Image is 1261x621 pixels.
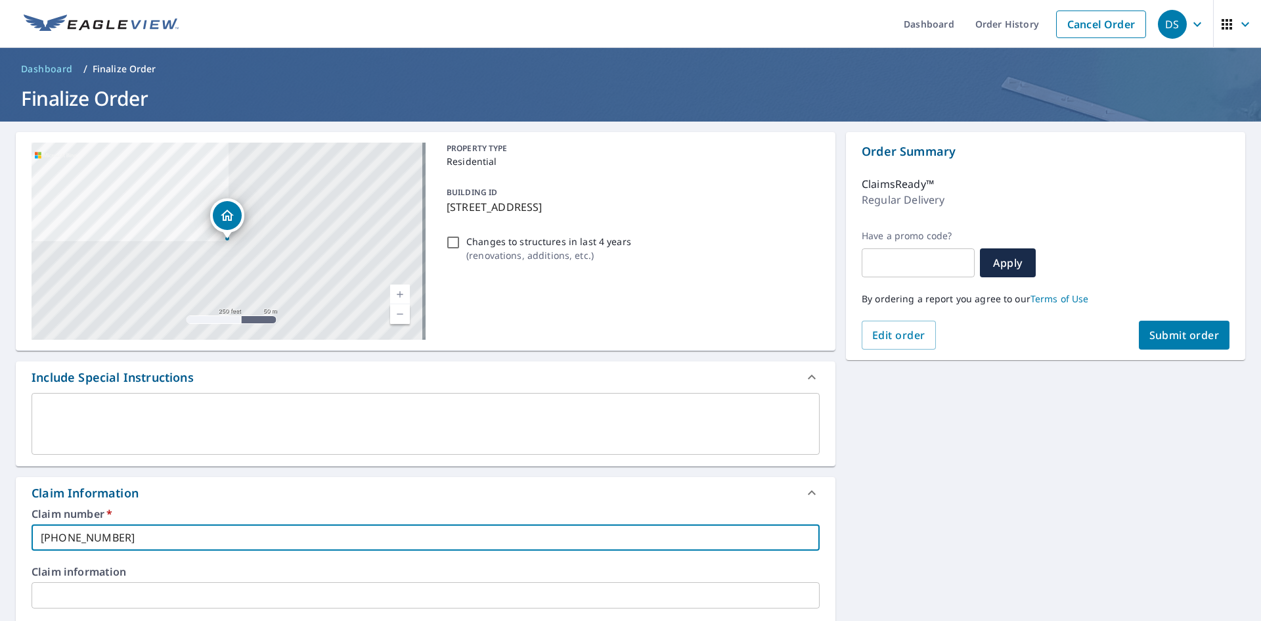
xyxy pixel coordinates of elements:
[16,58,1245,80] nav: breadcrumb
[16,477,835,509] div: Claim Information
[872,328,925,342] span: Edit order
[21,62,73,76] span: Dashboard
[1139,321,1230,350] button: Submit order
[32,484,139,502] div: Claim Information
[862,192,944,208] p: Regular Delivery
[990,256,1025,270] span: Apply
[390,304,410,324] a: Current Level 17, Zoom Out
[24,14,179,34] img: EV Logo
[1030,292,1089,305] a: Terms of Use
[16,361,835,393] div: Include Special Instructions
[1158,10,1187,39] div: DS
[390,285,410,304] a: Current Level 17, Zoom In
[447,154,814,168] p: Residential
[980,248,1036,277] button: Apply
[447,199,814,215] p: [STREET_ADDRESS]
[862,230,975,242] label: Have a promo code?
[32,369,194,386] div: Include Special Instructions
[16,85,1245,112] h1: Finalize Order
[83,61,87,77] li: /
[32,566,820,577] label: Claim information
[447,187,497,198] p: BUILDING ID
[466,248,631,262] p: ( renovations, additions, etc. )
[32,509,820,519] label: Claim number
[862,321,936,350] button: Edit order
[16,58,78,80] a: Dashboard
[447,143,814,154] p: PROPERTY TYPE
[466,235,631,248] p: Changes to structures in last 4 years
[1056,11,1146,38] a: Cancel Order
[1149,328,1220,342] span: Submit order
[862,293,1229,305] p: By ordering a report you agree to our
[93,62,156,76] p: Finalize Order
[862,143,1229,160] p: Order Summary
[862,176,934,192] p: ClaimsReady™
[210,198,244,239] div: Dropped pin, building 1, Residential property, 10711 Surge Rd Pocahontas, IL 62275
